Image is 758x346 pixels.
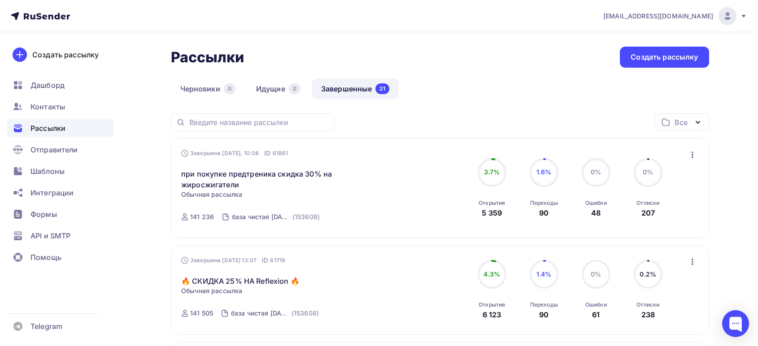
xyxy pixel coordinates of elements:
[181,169,335,190] a: при покупке предтреника скидка 30% на жиросжигатели
[181,256,285,265] div: Завершена [DATE] 13:07
[483,309,501,320] div: 6 123
[262,256,268,265] span: ID
[30,80,65,91] span: Дашборд
[264,149,270,158] span: ID
[7,119,114,137] a: Рассылки
[32,49,99,60] div: Создать рассылку
[181,286,242,295] span: Обычная рассылка
[643,168,653,176] span: 0%
[7,205,114,223] a: Формы
[592,309,600,320] div: 61
[484,270,500,278] span: 4.3%
[7,76,114,94] a: Дашборд
[591,208,601,218] div: 48
[539,309,549,320] div: 90
[536,168,552,176] span: 1.6%
[603,12,713,21] span: [EMAIL_ADDRESS][DOMAIN_NAME]
[636,301,659,308] div: Отписки
[181,190,242,199] span: Обычная рассылка
[190,212,214,221] div: 141 236
[479,301,505,308] div: Открытия
[270,256,285,265] span: 61719
[479,199,505,207] div: Открытия
[224,83,235,94] div: 0
[591,270,601,278] span: 0%
[655,113,709,131] button: Все
[536,270,552,278] span: 1.4%
[482,208,502,218] div: 5 359
[591,168,601,176] span: 0%
[190,309,213,318] div: 141 505
[636,199,659,207] div: Отписки
[603,7,747,25] a: [EMAIL_ADDRESS][DOMAIN_NAME]
[230,306,320,320] a: база чистая [DATE] (153608)
[530,199,558,207] div: Переходы
[484,168,500,176] span: 3.7%
[181,276,300,286] a: 🔥 СКИДКА 25% НА Reflexion 🔥
[7,162,114,180] a: Шаблоны
[231,309,290,318] div: база чистая [DATE]
[292,309,319,318] div: (153608)
[675,117,687,128] div: Все
[30,321,62,332] span: Telegram
[30,123,65,134] span: Рассылки
[375,83,389,94] div: 21
[30,187,74,198] span: Интеграции
[585,199,607,207] div: Ошибки
[247,78,310,99] a: Идущие0
[30,230,70,241] span: API и SMTP
[171,78,245,99] a: Черновики0
[530,301,558,308] div: Переходы
[30,144,78,155] span: Отправители
[30,101,65,112] span: Контакты
[539,208,549,218] div: 90
[30,209,57,220] span: Формы
[231,210,321,224] a: база чистая [DATE] (153608)
[292,212,320,221] div: (153608)
[30,252,61,263] span: Помощь
[312,78,399,99] a: Завершенные21
[232,212,291,221] div: база чистая [DATE]
[189,117,329,127] input: Введите название рассылки
[171,48,244,66] h2: Рассылки
[585,301,607,308] div: Ошибки
[7,141,114,159] a: Отправители
[181,149,288,158] div: Завершена [DATE], 10:08
[273,149,288,158] span: 61861
[7,98,114,116] a: Контакты
[641,309,655,320] div: 238
[30,166,65,177] span: Шаблоны
[289,83,301,94] div: 0
[641,208,655,218] div: 207
[631,52,698,62] div: Создать рассылку
[640,270,656,278] span: 0.2%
